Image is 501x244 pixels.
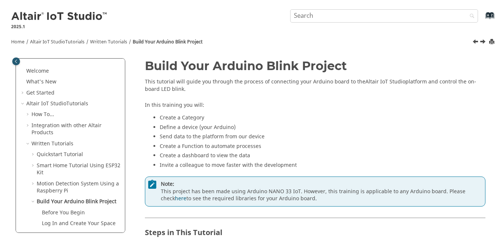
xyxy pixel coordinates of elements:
span: Altair IoT Studio [30,39,65,45]
li: Create a Category [160,114,485,124]
a: Motion Detection System Using a Raspberry Pi [37,180,119,195]
a: Written Tutorials [90,39,127,45]
a: Integration with other Altair Products [31,122,102,137]
p: 2025.1 [11,23,108,30]
a: Written Tutorials [31,140,73,148]
li: Send data to the platform from our device [160,133,485,143]
span: Collapse Altair IoT StudioTutorials [20,100,26,108]
button: Print this page [490,37,495,47]
a: here [175,195,186,202]
span: Expand How To... [26,111,31,118]
button: Toggle publishing table of content [12,57,20,65]
a: Get Started [26,89,54,97]
a: What's New [26,78,56,86]
a: Altair IoT StudioTutorials [30,39,84,45]
a: Previous topic: Invoke the Function [473,38,479,47]
span: Expand Integration with other Altair Products [26,122,31,129]
a: Next topic: Before You Begin [481,38,487,47]
span: Expand Quickstart Tutorial [31,151,37,158]
li: Invite a colleague to move faster with the development [160,162,485,171]
li: Define a device (your Arduino) [160,124,485,133]
a: How To... [31,111,54,118]
li: Create a dashboard to view the data [160,152,485,162]
h1: Build Your Arduino Blink Project [145,59,485,72]
a: Go to index terms page [474,15,490,23]
span: Altair IoT Studio [26,100,66,108]
span: Altair IoT Studio [365,78,405,86]
a: Welcome [26,67,49,75]
span: Collapse Build Your Arduino Blink Project [31,198,37,205]
img: Altair IoT Studio [11,11,108,23]
a: Create a Category [42,231,86,238]
button: Search [460,9,481,24]
span: Expand Motion Detection System Using a Raspberry Pi [31,180,37,188]
p: In this training you will: [145,102,485,109]
a: Build Your Arduino Blink Project [37,198,116,205]
input: Search query [290,9,478,23]
a: Quickstart Tutorial [37,151,83,158]
p: This tutorial will guide you through the process of connecting your Arduino board to the platform... [145,78,485,93]
span: Expand Smart Home Tutorial Using ESP32 Kit [31,162,37,169]
a: Altair IoT StudioTutorials [26,100,88,108]
a: Home [11,39,24,45]
span: Collapse Written Tutorials [26,140,31,148]
a: Smart Home Tutorial Using ESP32 Kit [37,162,120,177]
a: Before You Begin [42,209,85,217]
span: Expand Get Started [20,89,26,97]
a: Log In and Create Your Space [42,220,116,227]
div: This project has been made using Arduino NANO 33 IoT. However, this training is applicable to any... [145,177,485,207]
span: Note: [161,181,482,188]
h2: Steps in This Tutorial [145,218,485,240]
li: Create a Function to automate processes [160,143,485,152]
a: Build Your Arduino Blink Project [133,39,203,45]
